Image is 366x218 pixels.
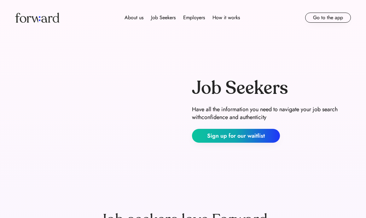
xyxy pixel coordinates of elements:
[15,48,174,173] img: yH5BAEAAAAALAAAAAABAAEAAAIBRAA7
[125,14,143,21] div: About us
[192,129,280,143] button: Sign up for our waitlist
[183,14,205,21] div: Employers
[151,14,176,21] div: Job Seekers
[212,14,240,21] div: How it works
[192,78,288,98] div: Job Seekers
[305,13,351,23] button: Go to the app
[192,106,351,121] div: Have all the information you need to navigate your job search withconfidence and authenticity
[15,13,59,23] img: Forward logo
